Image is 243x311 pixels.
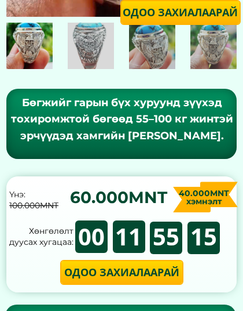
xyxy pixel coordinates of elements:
p: Одоо захиалаарай [61,261,182,284]
div: 60.000MNT [65,186,172,209]
p: Одоо захиалаарай [122,1,240,24]
div: 40.000MNT хэмнэлт [175,189,233,205]
span: 100.000MNT [9,200,58,211]
div: Хөнгөлөлт дуусах хугацаа: [9,226,73,260]
div: Үнэ: [9,189,68,212]
div: Бөгжийг гарын бүх хуруунд зүүхэд тохиромжтой бөгөөд 55–100 кг жинтэй эрчүүдэд хамгийн [PERSON_NAME]. [10,95,234,144]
